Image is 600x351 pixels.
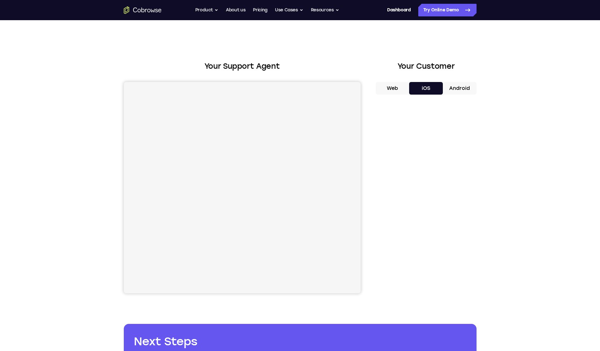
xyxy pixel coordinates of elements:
[387,4,411,16] a: Dashboard
[443,82,477,95] button: Android
[311,4,339,16] button: Resources
[275,4,303,16] button: Use Cases
[134,334,466,349] h2: Next Steps
[418,4,477,16] a: Try Online Demo
[124,6,162,14] a: Go to the home page
[195,4,219,16] button: Product
[226,4,245,16] a: About us
[253,4,267,16] a: Pricing
[409,82,443,95] button: iOS
[124,82,361,293] iframe: Agent
[124,61,361,72] h2: Your Support Agent
[376,82,409,95] button: Web
[376,61,477,72] h2: Your Customer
